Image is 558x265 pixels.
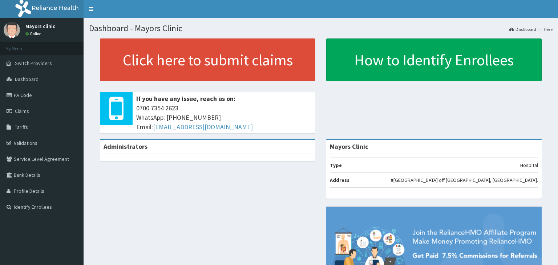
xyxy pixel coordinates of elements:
[15,124,28,130] span: Tariffs
[15,76,39,82] span: Dashboard
[330,142,368,151] strong: Mayors Clinic
[520,162,538,169] p: Hospital
[15,108,29,114] span: Claims
[104,142,147,151] b: Administrators
[100,38,315,81] a: Click here to submit claims
[509,26,536,32] a: Dashboard
[326,38,542,81] a: How to Identify Enrollees
[89,24,553,33] h1: Dashboard - Mayors Clinic
[25,31,43,36] a: Online
[15,60,52,66] span: Switch Providers
[330,177,349,183] b: Address
[136,94,235,103] b: If you have any issue, reach us on:
[25,24,55,29] p: Mayors clinic
[4,22,20,38] img: User Image
[537,26,553,32] li: Here
[391,176,538,184] p: #[GEOGRAPHIC_DATA] off [GEOGRAPHIC_DATA], [GEOGRAPHIC_DATA].
[153,123,253,131] a: [EMAIL_ADDRESS][DOMAIN_NAME]
[330,162,342,168] b: Type
[136,103,312,131] span: 0700 7354 2623 WhatsApp: [PHONE_NUMBER] Email:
